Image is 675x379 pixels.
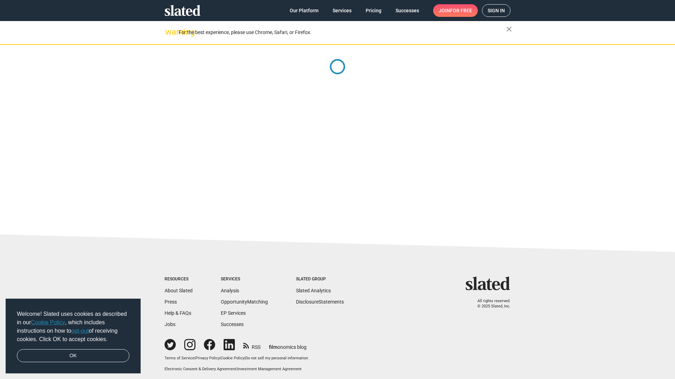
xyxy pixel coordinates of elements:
[269,344,277,350] span: film
[221,321,244,327] a: Successes
[17,310,129,344] span: Welcome! Slated uses cookies as described in our , which includes instructions on how to of recei...
[17,349,129,363] a: dismiss cookie message
[71,328,89,334] a: opt-out
[505,25,513,33] mat-icon: close
[243,340,261,351] a: RSS
[221,356,244,360] a: Cookie Policy
[327,4,357,17] a: Services
[296,277,344,282] div: Slated Group
[470,299,510,309] p: All rights reserved. © 2025 Slated, Inc.
[396,4,419,17] span: Successes
[433,4,478,17] a: Joinfor free
[482,4,510,17] a: Sign in
[165,288,193,293] a: About Slated
[236,367,237,371] span: |
[221,310,246,316] a: EP Services
[165,310,191,316] a: Help & FAQs
[221,277,268,282] div: Services
[296,299,344,305] a: DisclosureStatements
[179,28,506,37] div: For the best experience, please use Chrome, Safari, or Firefox.
[194,356,195,360] span: |
[165,28,174,36] mat-icon: warning
[269,338,307,351] a: filmonomics blog
[390,4,425,17] a: Successes
[439,4,472,17] span: Join
[237,367,302,371] a: Investment Management Agreement
[165,299,177,305] a: Press
[31,319,65,325] a: Cookie Policy
[296,288,331,293] a: Slated Analytics
[360,4,387,17] a: Pricing
[245,356,308,361] button: Do not sell my personal information
[450,4,472,17] span: for free
[195,356,220,360] a: Privacy Policy
[290,4,319,17] span: Our Platform
[284,4,324,17] a: Our Platform
[165,367,236,371] a: Electronic Consent & Delivery Agreement
[333,4,352,17] span: Services
[221,299,268,305] a: OpportunityMatching
[488,5,505,16] span: Sign in
[165,277,193,282] div: Resources
[244,356,245,360] span: |
[220,356,221,360] span: |
[366,4,381,17] span: Pricing
[6,299,141,374] div: cookieconsent
[221,288,239,293] a: Analysis
[165,356,194,360] a: Terms of Service
[165,321,175,327] a: Jobs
